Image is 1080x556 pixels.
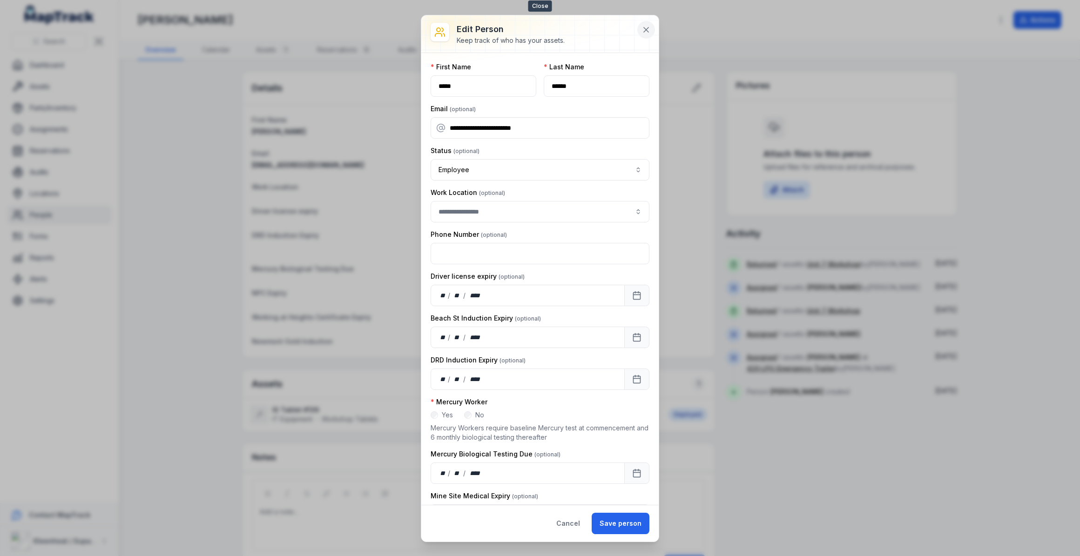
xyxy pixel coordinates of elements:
label: Status [431,146,479,155]
label: Mercury Worker [431,397,487,407]
div: year, [466,469,484,478]
button: Cancel [548,513,588,534]
button: Calendar [624,327,649,348]
div: / [448,333,451,342]
p: Mercury Workers require baseline Mercury test at commencement and 6 monthly biological testing th... [431,423,649,442]
button: Employee [431,159,649,181]
h3: Edit person [457,23,565,36]
div: day, [439,333,448,342]
div: day, [439,375,448,384]
button: Save person [592,513,649,534]
div: month, [451,469,464,478]
label: Phone Number [431,230,507,239]
label: Mine Site Medical Expiry [431,491,538,501]
label: Work Location [431,188,505,197]
div: / [448,469,451,478]
div: day, [439,291,448,300]
div: / [463,333,466,342]
div: month, [451,333,464,342]
div: / [463,375,466,384]
span: Close [528,0,552,12]
div: / [448,375,451,384]
div: Keep track of who has your assets. [457,36,565,45]
button: Calendar [624,504,649,526]
label: Last Name [544,62,584,72]
div: day, [439,469,448,478]
div: year, [466,333,484,342]
div: year, [466,375,484,384]
label: Yes [442,410,453,420]
label: Driver license expiry [431,272,525,281]
label: Email [431,104,476,114]
button: Calendar [624,368,649,390]
label: Mercury Biological Testing Due [431,449,560,459]
div: / [463,469,466,478]
div: / [463,291,466,300]
div: year, [466,291,484,300]
label: No [475,410,484,420]
label: Beach St Induction Expiry [431,314,541,323]
label: DRD Induction Expiry [431,355,526,365]
label: First Name [431,62,471,72]
div: month, [451,375,464,384]
button: Calendar [624,285,649,306]
div: / [448,291,451,300]
button: Calendar [624,462,649,484]
div: month, [451,291,464,300]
